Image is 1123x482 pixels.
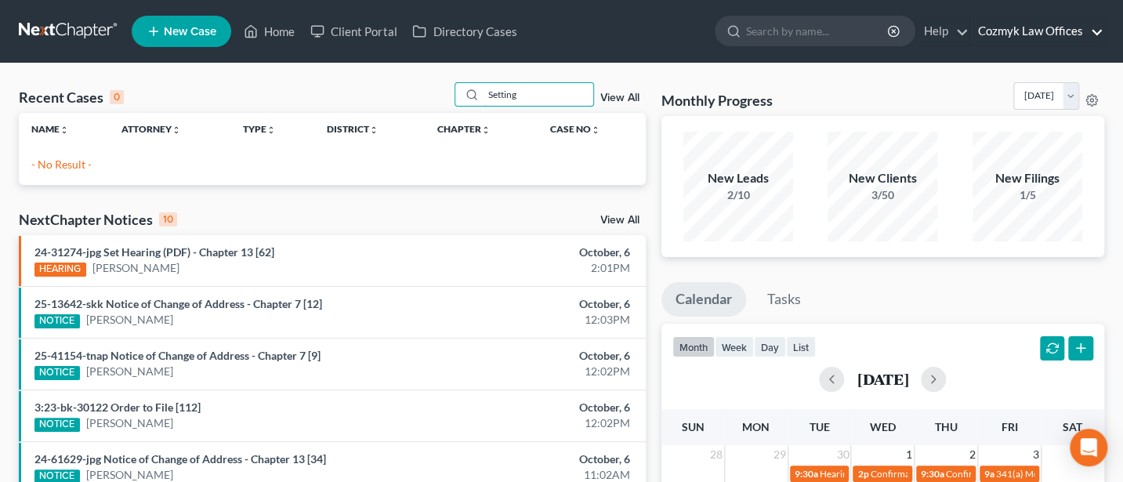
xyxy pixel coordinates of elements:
a: 25-13642-skk Notice of Change of Address - Chapter 7 [12] [34,297,322,310]
div: NextChapter Notices [19,210,177,229]
a: Client Portal [302,17,404,45]
a: Typeunfold_more [243,123,276,135]
i: unfold_more [60,125,69,135]
a: [PERSON_NAME] [86,415,173,431]
i: unfold_more [172,125,181,135]
a: Nameunfold_more [31,123,69,135]
a: [PERSON_NAME] [86,312,173,328]
span: 1 [904,445,914,464]
a: Attorneyunfold_more [121,123,181,135]
span: 9:30a [921,468,944,480]
span: 2 [968,445,977,464]
i: unfold_more [481,125,491,135]
i: unfold_more [590,125,600,135]
span: 30 [835,445,850,464]
span: Sat [1063,420,1082,433]
a: Districtunfold_more [327,123,379,135]
span: Wed [870,420,896,433]
a: 25-41154-tnap Notice of Change of Address - Chapter 7 [9] [34,349,321,362]
span: 9a [984,468,994,480]
span: Confirmation Hearing for [PERSON_NAME] [870,468,1049,480]
div: October, 6 [442,245,630,260]
i: unfold_more [266,125,276,135]
a: Calendar [661,282,746,317]
button: list [786,336,816,357]
span: 3 [1031,445,1041,464]
div: 12:03PM [442,312,630,328]
a: Chapterunfold_more [437,123,491,135]
span: New Case [164,26,216,38]
div: October, 6 [442,296,630,312]
div: 0 [110,90,124,104]
div: Recent Cases [19,88,124,107]
div: 12:02PM [442,415,630,431]
span: Hearing for [PERSON_NAME] [820,468,942,480]
span: 2p [857,468,868,480]
div: New Leads [683,169,793,187]
a: Directory Cases [404,17,524,45]
div: 1/5 [973,187,1082,203]
div: 2:01PM [442,260,630,276]
div: New Filings [973,169,1082,187]
span: 28 [708,445,724,464]
div: New Clients [828,169,937,187]
h3: Monthly Progress [661,91,773,110]
div: NOTICE [34,418,80,432]
span: Mon [742,420,770,433]
a: Cozmyk Law Offices [970,17,1103,45]
a: View All [600,92,639,103]
a: Case Nounfold_more [549,123,600,135]
a: Help [916,17,969,45]
div: October, 6 [442,400,630,415]
div: NOTICE [34,366,80,380]
span: Thu [935,420,958,433]
i: unfold_more [369,125,379,135]
div: HEARING [34,263,86,277]
div: 12:02PM [442,364,630,379]
button: month [672,336,715,357]
span: Fri [1001,420,1017,433]
a: 3:23-bk-30122 Order to File [112] [34,400,201,414]
h2: [DATE] [857,371,908,387]
a: 24-61629-jpg Notice of Change of Address - Chapter 13 [34] [34,452,326,466]
span: Sun [681,420,704,433]
a: Home [236,17,302,45]
a: 24-31274-jpg Set Hearing (PDF) - Chapter 13 [62] [34,245,274,259]
div: NOTICE [34,314,80,328]
input: Search by name... [746,16,889,45]
div: 2/10 [683,187,793,203]
a: [PERSON_NAME] [86,364,173,379]
a: View All [600,215,639,226]
p: - No Result - [31,157,633,172]
div: 3/50 [828,187,937,203]
input: Search by name... [484,83,593,106]
div: October, 6 [442,451,630,467]
span: Tue [809,420,829,433]
button: week [715,336,754,357]
a: [PERSON_NAME] [92,260,179,276]
div: 10 [159,212,177,227]
div: October, 6 [442,348,630,364]
a: Tasks [753,282,815,317]
button: day [754,336,786,357]
span: 29 [772,445,788,464]
span: 9:30a [795,468,818,480]
div: Open Intercom Messenger [1070,429,1107,466]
